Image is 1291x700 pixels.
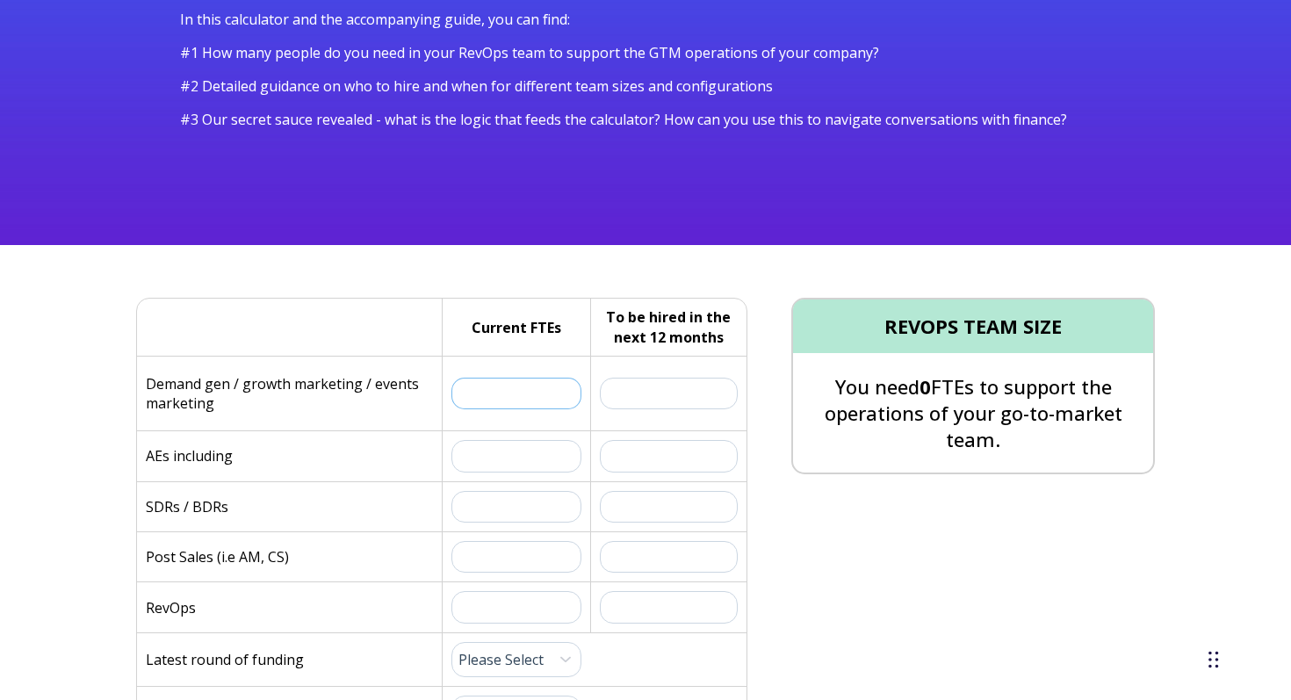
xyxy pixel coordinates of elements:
p: AEs including [146,446,233,465]
h5: To be hired in the next 12 months [600,307,739,347]
div: Drag [1208,633,1219,686]
span: #2 Detailed guidance on who to hire and when for different team sizes and configurations [180,76,773,96]
h5: Current FTEs [472,318,561,337]
p: Demand gen / growth marketing / events marketing [146,374,433,413]
p: SDRs / BDRs [146,497,228,516]
h4: REVOPS TEAM SIZE [793,299,1153,353]
p: You need FTEs to support the operations of your go-to-market team. [793,373,1153,453]
p: Post Sales (i.e AM, CS) [146,547,289,566]
span: In this calculator and the accompanying guide, you can find: [180,10,570,29]
p: RevOps [146,598,196,617]
span: #3 Our secret sauce revealed - what is the logic that feeds the calculator? How can you use this ... [180,110,1067,129]
span: #1 How many people do you need in your RevOps team to support the GTM operations of your company? [180,43,879,62]
p: Latest round of funding [146,650,304,669]
iframe: Chat Widget [1203,616,1291,700]
span: 0 [920,373,931,400]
